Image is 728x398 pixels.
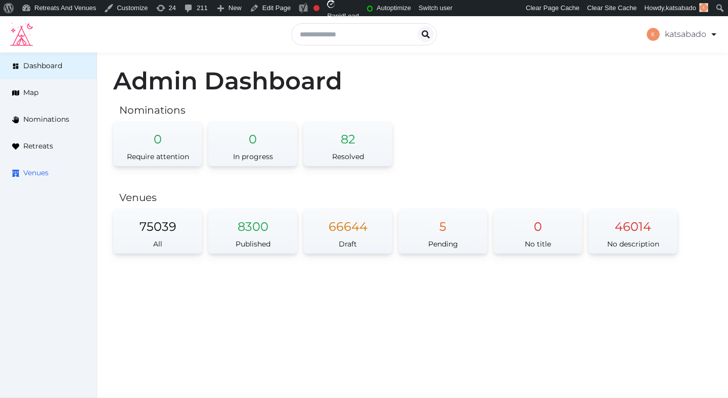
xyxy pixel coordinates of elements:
[208,209,297,235] div: 8300
[303,209,392,235] div: 66644
[398,209,487,254] a: 5Pending
[153,239,162,248] span: All
[588,209,677,235] div: 46014
[208,121,297,166] a: 0In progress
[493,209,582,254] a: 0No title
[236,239,270,248] span: Published
[23,141,53,152] span: Retreats
[398,209,487,235] div: 5
[303,121,392,147] div: 82
[113,121,202,166] a: 0Require attention
[607,239,659,248] span: No description
[23,61,62,71] span: Dashboard
[113,121,202,147] div: 0
[332,152,364,161] span: Resolved
[525,239,551,248] span: No title
[588,209,677,254] a: 46014No description
[119,190,712,205] h2: Venues
[339,239,357,248] span: Draft
[303,121,392,166] a: 82Resolved
[208,209,297,254] a: 8300Published
[526,4,579,12] span: Clear Page Cache
[233,152,273,161] span: In progress
[113,209,202,254] a: 75039All
[23,168,49,178] span: Venues
[113,209,202,235] div: 75039
[119,103,712,117] h2: Nominations
[587,4,636,12] span: Clear Site Cache
[647,20,718,48] a: katsabado
[428,239,458,248] span: Pending
[23,87,38,98] span: Map
[493,209,582,235] div: 0
[23,114,69,125] span: Nominations
[127,152,189,161] span: Require attention
[666,4,696,12] span: katsabado
[313,5,320,11] div: Focus keyphrase not set
[208,121,297,147] div: 0
[303,209,392,254] a: 66644Draft
[113,69,712,93] h1: Admin Dashboard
